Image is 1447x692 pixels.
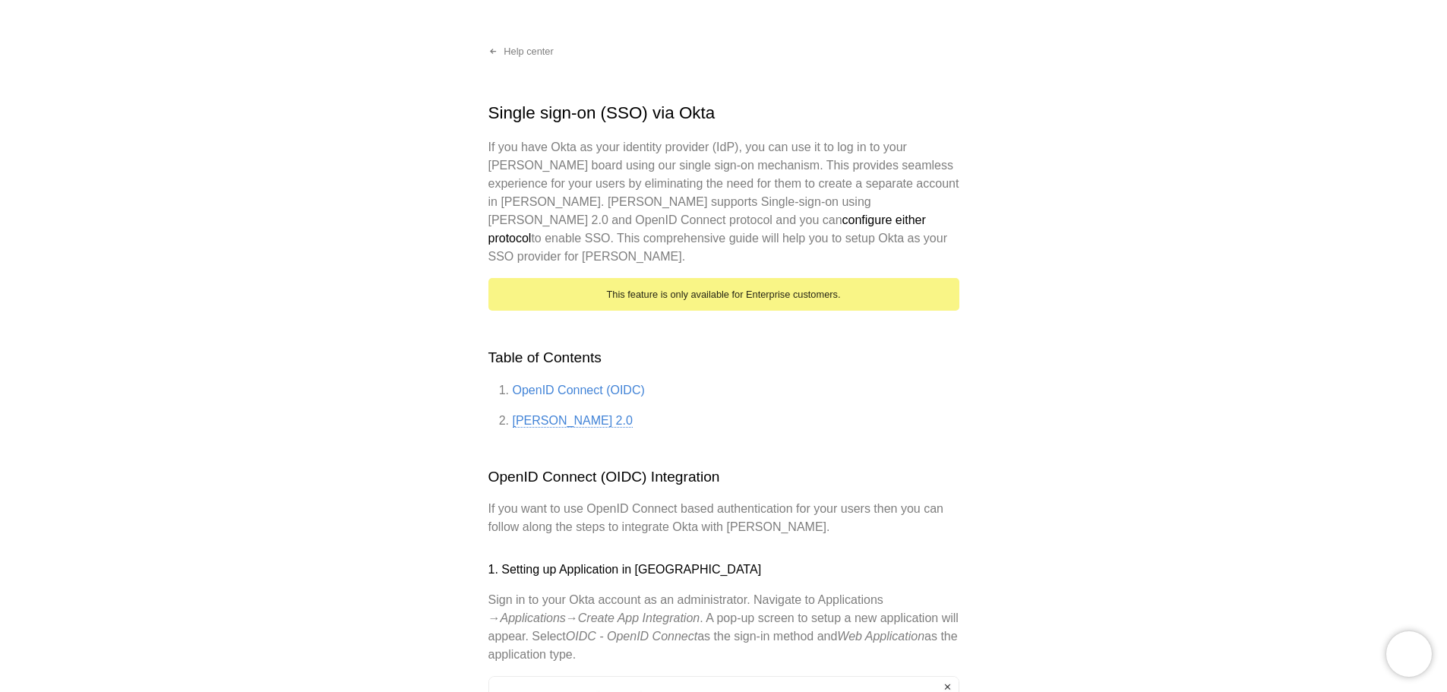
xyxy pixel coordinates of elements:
em: Applications [501,611,566,624]
h1: Single sign-on (SSO) via Okta [488,100,959,126]
p: Sign in to your Okta account as an administrator. Navigate to Applications → → . A pop-up screen ... [488,591,959,664]
a: [PERSON_NAME] 2.0 [513,414,633,428]
div: This feature is only available for Enterprise customers. [488,278,959,311]
em: Create App Integration [578,611,700,624]
p: If you want to use OpenID Connect based authentication for your users then you can follow along t... [488,500,959,536]
em: OIDC - OpenID Connect [566,630,697,643]
strong: configure either protocol [488,213,926,245]
a: OpenID Connect (OIDC) [513,384,645,397]
h2: OpenID Connect (OIDC) Integration [488,466,959,488]
a: Help center [476,39,566,64]
p: If you have Okta as your identity provider (IdP), you can use it to log in to your [PERSON_NAME] ... [488,138,959,266]
iframe: Chatra live chat [1386,631,1432,677]
em: Web Application [837,630,924,643]
h2: Table of Contents [488,347,959,369]
h3: 1. Setting up Application in [GEOGRAPHIC_DATA] [488,561,959,579]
